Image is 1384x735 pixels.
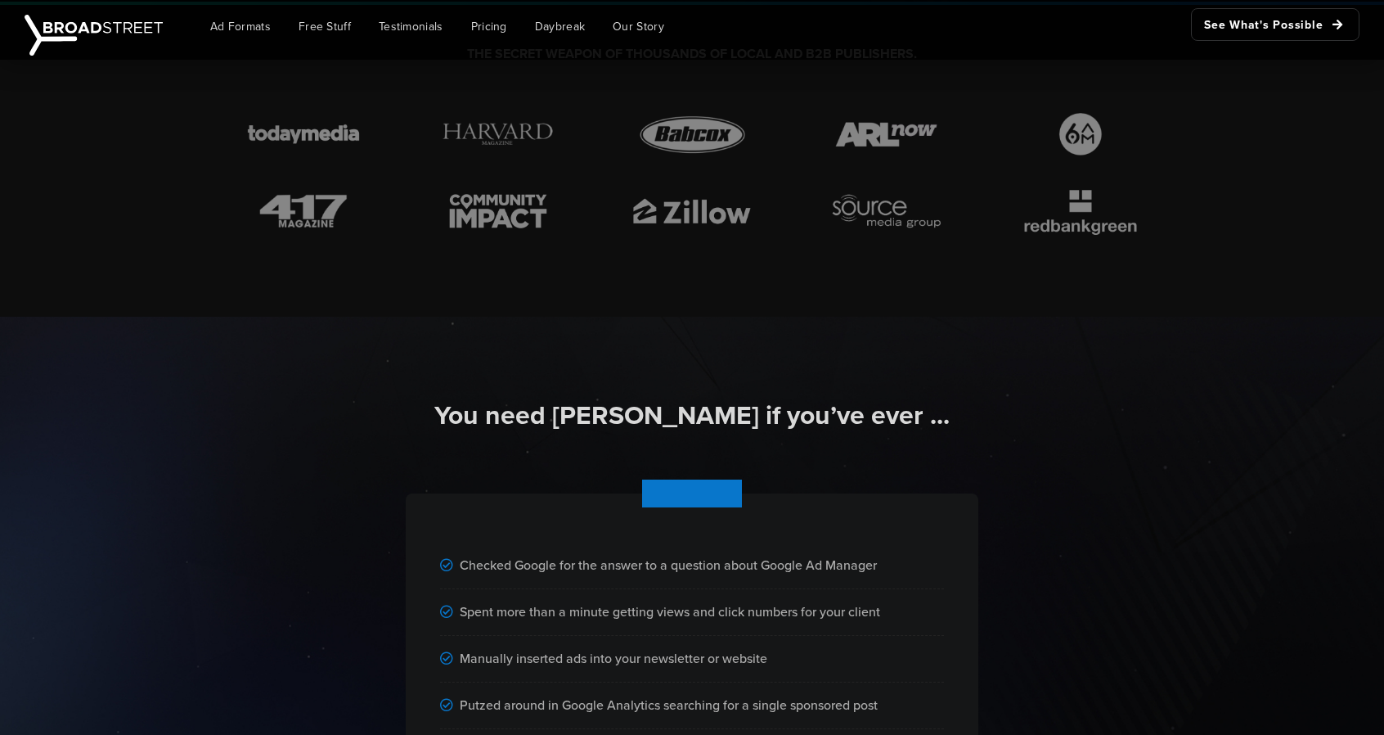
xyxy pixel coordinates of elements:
img: brand-icon [819,186,955,237]
img: brand-icon [624,186,760,237]
img: brand-icon [430,186,566,237]
span: Free Stuff [299,18,351,35]
span: Testimonials [379,18,443,35]
img: brand-icon [624,109,760,160]
img: brand-icon [430,109,566,160]
a: Ad Formats [198,8,283,45]
img: Broadstreet | The Ad Manager for Small Publishers [25,15,163,56]
img: brand-icon [236,186,371,237]
a: Daybreak [523,8,597,45]
img: brand-icon [1013,186,1148,237]
div: Putzed around in Google Analytics searching for a single sponsored post [440,683,944,729]
h2: THE SECRET WEAPON OF THOUSANDS OF LOCAL AND B2B PUBLISHERS. [236,46,1148,63]
a: Free Stuff [286,8,363,45]
h2: You need [PERSON_NAME] if you’ve ever ... [236,399,1148,433]
div: Checked Google for the answer to a question about Google Ad Manager [440,543,944,589]
a: Pricing [459,8,519,45]
img: brand-icon [1013,109,1148,160]
div: Manually inserted ads into your newsletter or website [440,636,944,683]
span: Pricing [471,18,507,35]
div: Spent more than a minute getting views and click numbers for your client [440,589,944,636]
img: brand-icon [236,109,371,160]
img: brand-icon [819,109,955,160]
span: Ad Formats [210,18,271,35]
span: Our Story [613,18,664,35]
span: Daybreak [535,18,585,35]
a: Our Story [600,8,676,45]
a: See What's Possible [1191,8,1359,41]
a: Testimonials [366,8,456,45]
